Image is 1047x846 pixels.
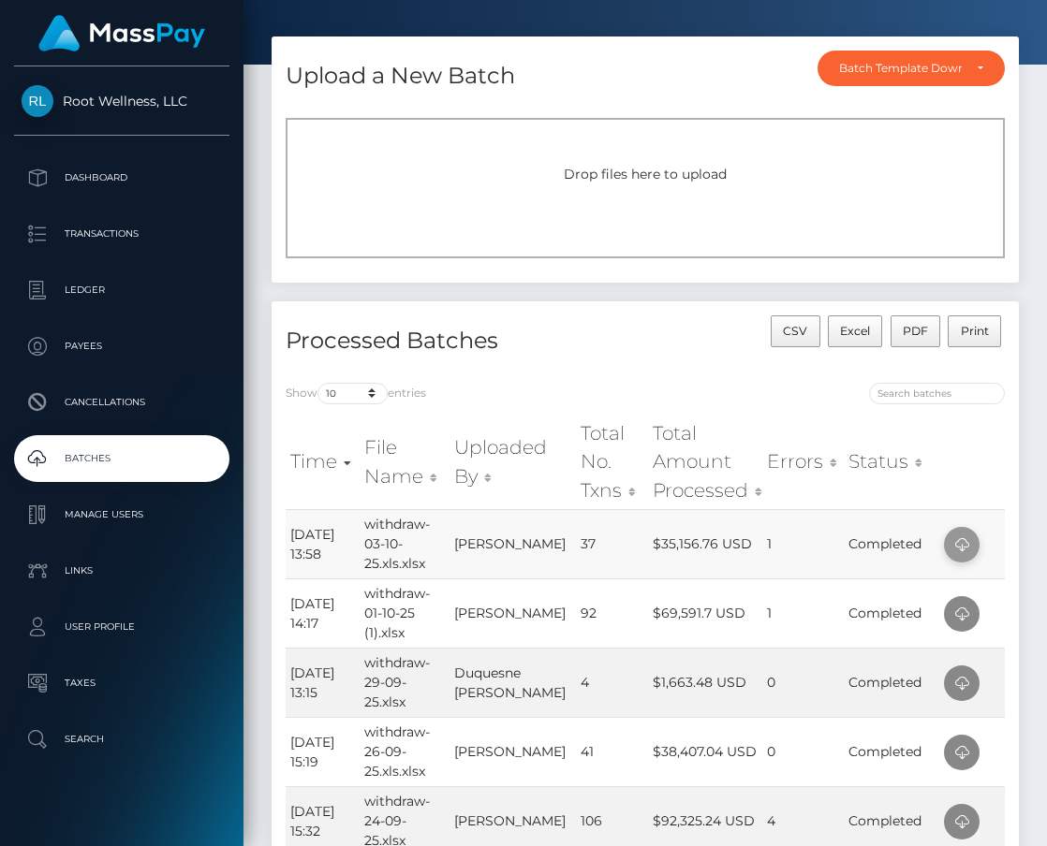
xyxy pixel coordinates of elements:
[22,276,222,304] p: Ledger
[360,415,450,509] th: File Name: activate to sort column ascending
[576,578,648,648] td: 92
[286,578,360,648] td: [DATE] 14:17
[844,415,939,509] th: Status: activate to sort column ascending
[783,324,807,338] span: CSV
[360,509,450,578] td: withdraw-03-10-25.xls.xlsx
[844,578,939,648] td: Completed
[14,211,229,257] a: Transactions
[648,648,761,717] td: $1,663.48 USD
[14,93,229,109] span: Root Wellness, LLC
[450,415,576,509] th: Uploaded By: activate to sort column ascending
[22,445,222,473] p: Batches
[22,388,222,416] p: Cancellations
[286,60,515,93] h4: Upload a New Batch
[22,669,222,697] p: Taxes
[948,315,1001,347] button: Print
[648,717,761,786] td: $38,407.04 USD
[576,509,648,578] td: 37
[891,315,941,347] button: PDF
[762,415,845,509] th: Errors: activate to sort column ascending
[286,717,360,786] td: [DATE] 15:19
[22,85,53,117] img: Root Wellness, LLC
[844,648,939,717] td: Completed
[22,164,222,192] p: Dashboard
[286,383,426,404] label: Show entries
[14,435,229,482] a: Batches
[14,491,229,538] a: Manage Users
[844,509,939,578] td: Completed
[648,578,761,648] td: $69,591.7 USD
[38,15,205,51] img: MassPay Logo
[14,154,229,201] a: Dashboard
[564,166,727,182] span: Drop files here to upload
[648,415,761,509] th: Total Amount Processed: activate to sort column ascending
[22,501,222,529] p: Manage Users
[576,415,648,509] th: Total No. Txns: activate to sort column ascending
[762,717,845,786] td: 0
[286,325,631,357] h4: Processed Batches
[286,509,360,578] td: [DATE] 13:58
[14,660,229,707] a: Taxes
[762,648,845,717] td: 0
[762,578,845,648] td: 1
[22,613,222,641] p: User Profile
[648,509,761,578] td: $35,156.76 USD
[576,648,648,717] td: 4
[22,332,222,360] p: Payees
[839,61,962,76] div: Batch Template Download
[14,267,229,314] a: Ledger
[450,509,576,578] td: [PERSON_NAME]
[771,315,820,347] button: CSV
[961,324,989,338] span: Print
[360,648,450,717] td: withdraw-29-09-25.xlsx
[14,547,229,594] a: Links
[844,717,939,786] td: Completed
[22,557,222,585] p: Links
[22,220,222,248] p: Transactions
[14,379,229,426] a: Cancellations
[317,383,388,404] select: Showentries
[576,717,648,786] td: 41
[903,324,928,338] span: PDF
[14,323,229,370] a: Payees
[869,383,1005,404] input: Search batches
[840,324,870,338] span: Excel
[14,716,229,763] a: Search
[360,717,450,786] td: withdraw-26-09-25.xls.xlsx
[360,578,450,648] td: withdraw-01-10-25 (1).xlsx
[450,648,576,717] td: Duquesne [PERSON_NAME]
[450,717,576,786] td: [PERSON_NAME]
[22,725,222,753] p: Search
[286,648,360,717] td: [DATE] 13:15
[818,51,1005,86] button: Batch Template Download
[14,604,229,650] a: User Profile
[450,578,576,648] td: [PERSON_NAME]
[828,315,883,347] button: Excel
[762,509,845,578] td: 1
[286,415,360,509] th: Time: activate to sort column ascending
